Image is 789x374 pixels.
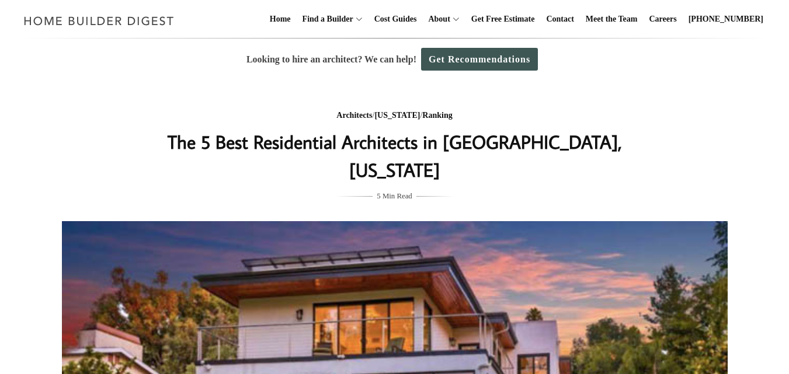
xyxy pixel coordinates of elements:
[162,109,628,123] div: / /
[336,111,372,120] a: Architects
[467,1,540,38] a: Get Free Estimate
[374,111,420,120] a: [US_STATE]
[581,1,642,38] a: Meet the Team
[423,1,450,38] a: About
[541,1,578,38] a: Contact
[421,48,538,71] a: Get Recommendations
[645,1,682,38] a: Careers
[19,9,179,32] img: Home Builder Digest
[422,111,452,120] a: Ranking
[377,190,412,202] span: 5 Min Read
[684,1,768,38] a: [PHONE_NUMBER]
[298,1,353,38] a: Find a Builder
[370,1,422,38] a: Cost Guides
[162,128,628,184] h1: The 5 Best Residential Architects in [GEOGRAPHIC_DATA], [US_STATE]
[265,1,296,38] a: Home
